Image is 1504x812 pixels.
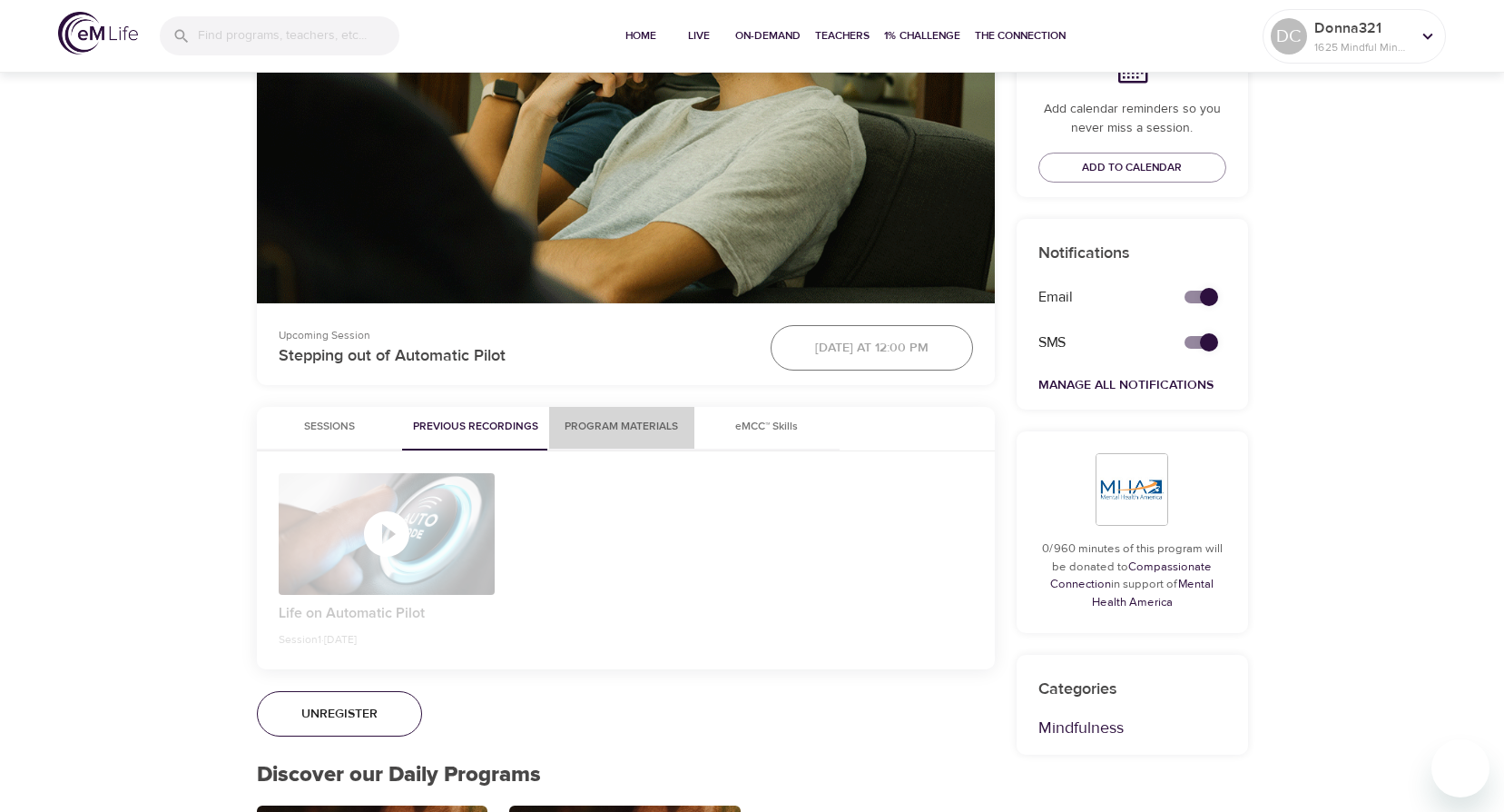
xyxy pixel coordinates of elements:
p: Notifications [1038,241,1226,265]
a: Mental Health America [1092,577,1214,609]
div: DC [1271,18,1307,54]
img: logo [58,12,138,54]
p: Add calendar reminders so you never miss a session. [1038,100,1226,138]
iframe: Button to launch messaging window [1431,739,1489,797]
span: Teachers [815,26,870,45]
p: Life on Automatic Pilot [279,602,496,624]
p: Stepping out of Automatic Pilot [279,343,749,368]
p: Mindfulness [1038,716,1226,740]
p: Session 1 · [DATE] [279,631,496,648]
span: Add to Calendar [1082,158,1182,177]
button: Unregister [257,691,422,737]
span: Home [619,26,663,45]
button: Add to Calendar [1038,153,1226,183]
span: Program Materials [560,418,683,437]
span: 1% Challenge [884,26,960,45]
p: Upcoming Session [279,327,749,343]
p: Categories [1038,677,1226,701]
span: eMCC™ Skills [705,418,829,437]
div: SMS [1027,322,1163,364]
p: Donna321 [1314,17,1411,39]
input: Find programs, teachers, etc... [198,16,399,55]
div: Email [1027,276,1163,319]
span: On-Demand [735,26,801,45]
p: 0/960 minutes of this program will be donated to in support of [1038,540,1226,611]
span: The Connection [975,26,1066,45]
span: Unregister [301,703,378,726]
span: Previous Recordings [413,418,538,437]
a: Compassionate Connection [1050,559,1212,592]
span: Sessions [268,418,391,437]
p: Discover our Daily Programs [257,758,995,791]
p: 1625 Mindful Minutes [1314,39,1411,55]
a: Manage All Notifications [1038,377,1214,393]
span: Live [677,26,721,45]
